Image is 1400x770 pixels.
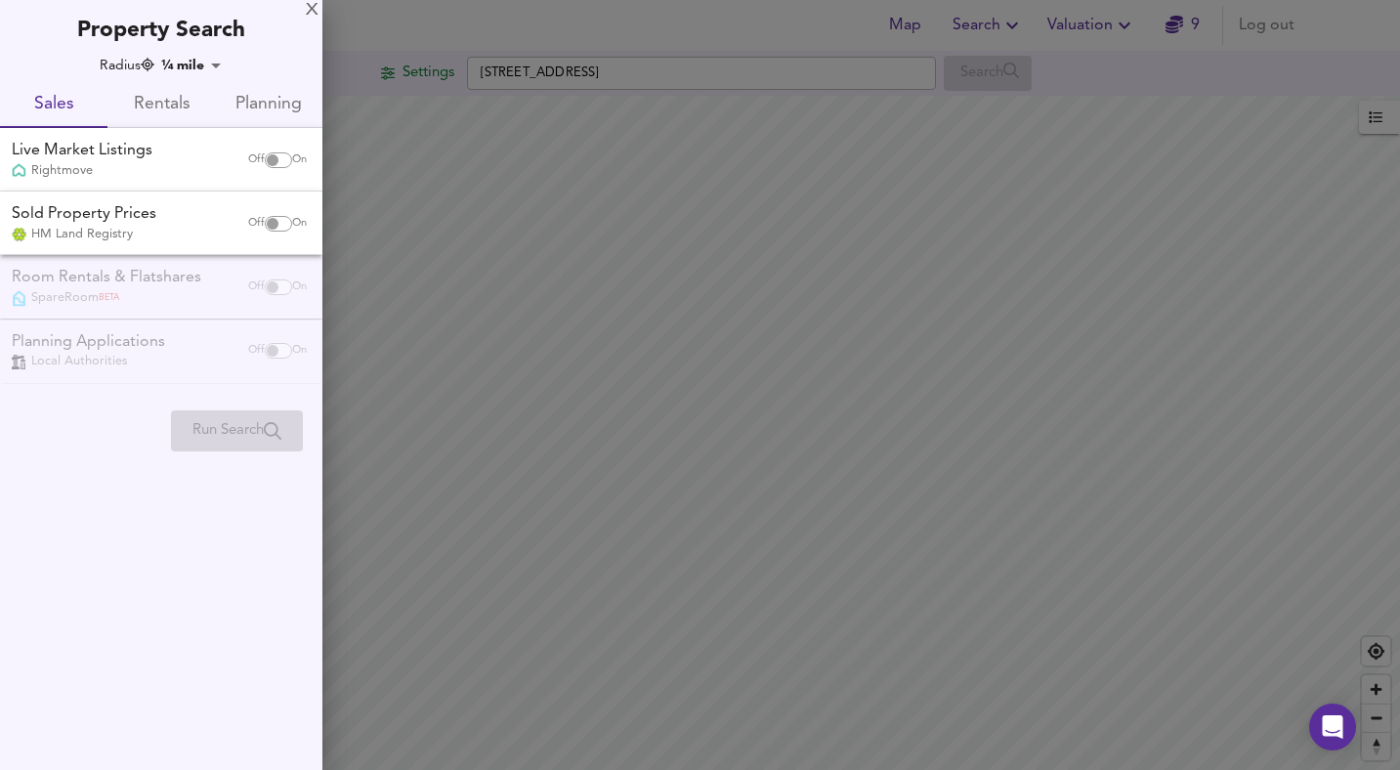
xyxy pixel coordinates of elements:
[155,56,228,75] div: ¼ mile
[227,90,311,120] span: Planning
[1309,704,1356,750] div: Open Intercom Messenger
[12,163,26,180] img: Rightmove
[12,140,152,162] div: Live Market Listings
[12,226,156,243] div: HM Land Registry
[248,152,265,168] span: Off
[292,152,307,168] span: On
[100,56,154,75] div: Radius
[292,216,307,232] span: On
[12,162,152,180] div: Rightmove
[306,4,318,18] div: X
[248,216,265,232] span: Off
[119,90,203,120] span: Rentals
[12,203,156,226] div: Sold Property Prices
[12,228,26,241] img: Land Registry
[12,90,96,120] span: Sales
[171,410,303,451] div: Please enable at least one data source to run a search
